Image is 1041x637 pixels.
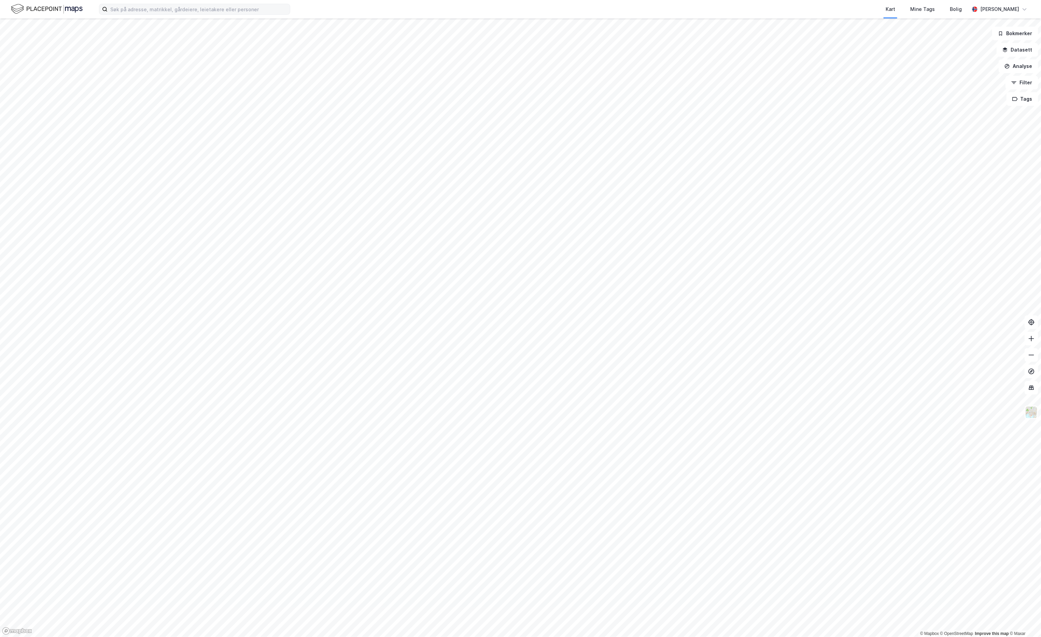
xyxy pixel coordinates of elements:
[997,43,1038,57] button: Datasett
[1007,92,1038,106] button: Tags
[992,27,1038,40] button: Bokmerker
[1007,604,1041,637] iframe: Chat Widget
[11,3,83,15] img: logo.f888ab2527a4732fd821a326f86c7f29.svg
[950,5,962,13] div: Bolig
[886,5,895,13] div: Kart
[2,627,32,635] a: Mapbox homepage
[940,631,973,636] a: OpenStreetMap
[1025,406,1038,419] img: Z
[1007,604,1041,637] div: Kontrollprogram for chat
[910,5,935,13] div: Mine Tags
[975,631,1009,636] a: Improve this map
[999,59,1038,73] button: Analyse
[980,5,1019,13] div: [PERSON_NAME]
[1005,76,1038,89] button: Filter
[108,4,290,14] input: Søk på adresse, matrikkel, gårdeiere, leietakere eller personer
[920,631,939,636] a: Mapbox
